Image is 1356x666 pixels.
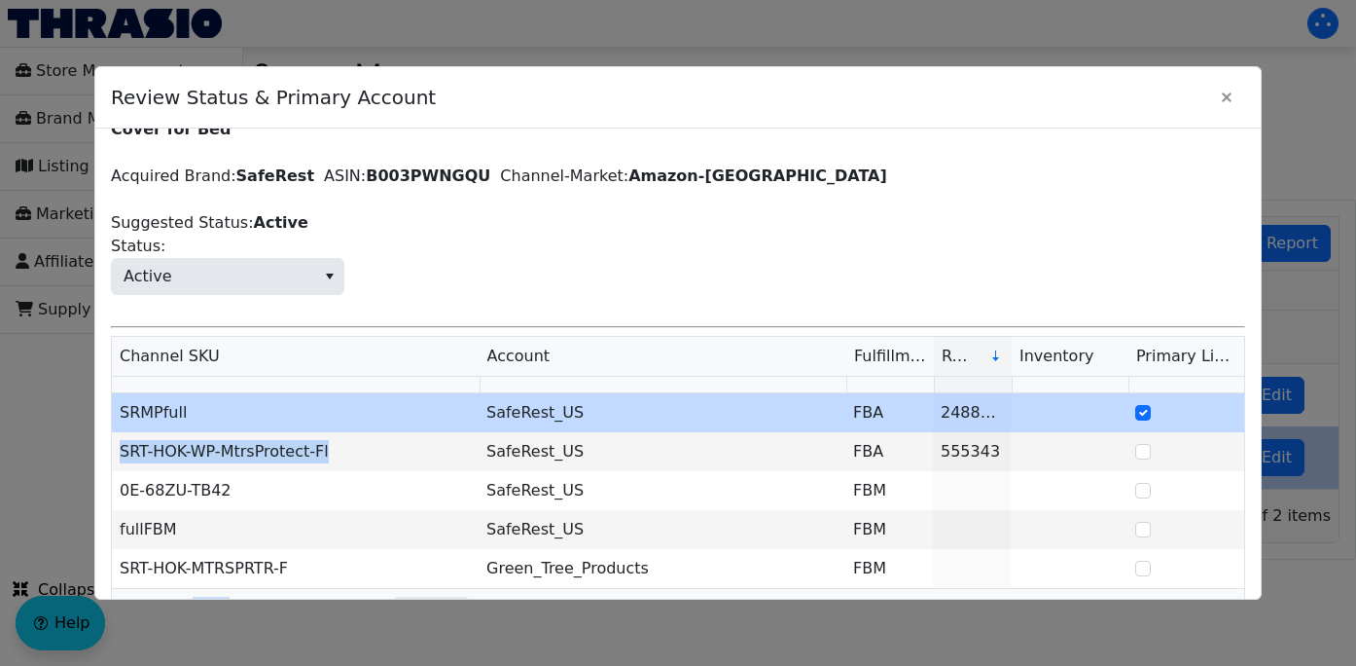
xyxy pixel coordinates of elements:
span: Active [124,265,172,288]
input: Select Row [1135,483,1151,499]
button: select [441,598,469,633]
td: SafeRest_US [479,393,845,432]
label: B003PWNGQU [366,166,490,185]
input: Select Row [1135,444,1151,460]
button: Page 3 [267,597,303,634]
td: SRMPfull [112,393,479,432]
td: FBA [845,393,933,432]
input: Select Row [1135,522,1151,537]
button: Page 1 [193,597,230,634]
td: FBM [845,471,933,510]
td: SafeRest_US [479,471,845,510]
td: Green_Tree_Products [479,549,845,588]
span: Revenue [942,345,974,368]
td: SRT-HOK-WP-MtrsProtect-Fl [112,432,479,471]
input: Select Row [1135,405,1151,421]
span: Channel SKU [120,345,220,368]
td: SafeRest_US [479,432,845,471]
span: Page size [392,597,470,634]
button: Go to the next page [303,597,340,634]
td: SafeRest_US [479,510,845,549]
button: select [315,259,343,294]
span: Review Status & Primary Account [111,73,1208,122]
button: Close [1208,79,1245,116]
span: Primary Listing [1136,347,1253,365]
td: 555343 [933,432,1011,471]
td: FBM [845,549,933,588]
td: fullFBM [112,510,479,549]
label: SafeRest [236,166,314,185]
span: Status: [111,235,165,258]
label: Amazon-[GEOGRAPHIC_DATA] [628,166,887,185]
td: SRT-HOK-MTRSPRTR-F [112,549,479,588]
span: Account [487,345,551,368]
span: Fulfillment [854,345,926,368]
td: 2488502 [933,393,1011,432]
button: Go to the last page [339,597,376,634]
label: Active [254,213,308,232]
input: Select Row [1135,561,1151,576]
button: Page 2 [230,597,267,634]
td: FBA [845,432,933,471]
td: 0E-68ZU-TB42 [112,471,479,510]
span: Status: [111,258,344,295]
span: Inventory [1019,345,1093,368]
div: Page 1 of 3 [112,588,1244,642]
td: FBM [845,510,933,549]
